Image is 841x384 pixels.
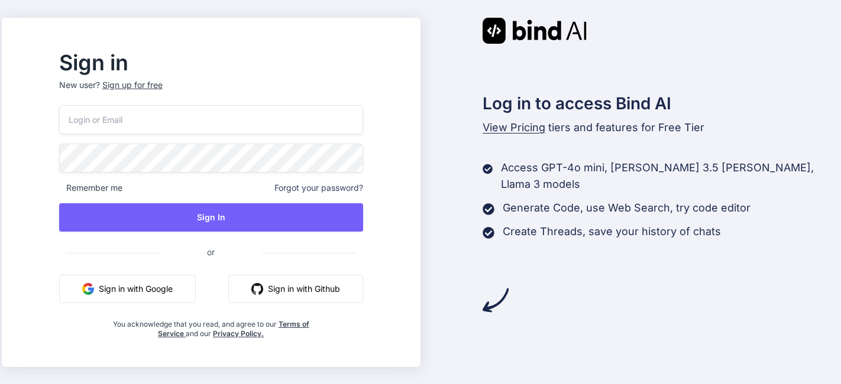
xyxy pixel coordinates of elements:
[160,237,262,266] span: or
[483,121,545,134] span: View Pricing
[274,182,363,194] span: Forgot your password?
[503,200,751,216] p: Generate Code, use Web Search, try code editor
[59,79,363,105] p: New user?
[82,283,94,295] img: google
[109,313,312,339] div: You acknowledge that you read, and agree to our and our
[251,283,263,295] img: github
[59,182,122,194] span: Remember me
[59,203,363,232] button: Sign In
[59,275,196,303] button: Sign in with Google
[483,91,840,116] h2: Log in to access Bind AI
[213,329,264,338] a: Privacy Policy.
[59,105,363,134] input: Login or Email
[483,287,509,313] img: arrow
[501,160,839,193] p: Access GPT-4o mini, [PERSON_NAME] 3.5 [PERSON_NAME], Llama 3 models
[59,53,363,72] h2: Sign in
[483,119,840,136] p: tiers and features for Free Tier
[483,18,587,44] img: Bind AI logo
[228,275,363,303] button: Sign in with Github
[102,79,163,91] div: Sign up for free
[158,320,309,338] a: Terms of Service
[503,223,721,240] p: Create Threads, save your history of chats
